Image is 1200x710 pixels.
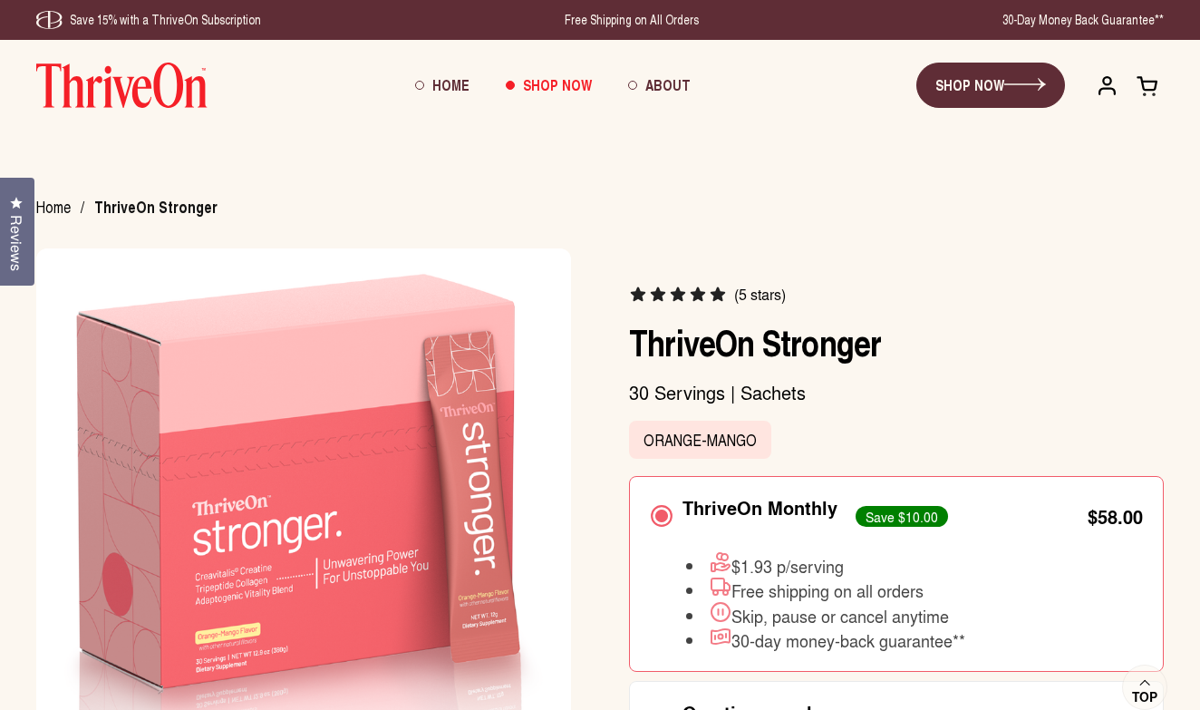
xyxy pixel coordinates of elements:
[523,74,592,95] span: Shop Now
[432,74,469,95] span: Home
[686,551,965,577] li: $1.93 p/serving
[36,196,71,220] span: Home
[629,421,771,459] label: Orange-Mango
[686,626,965,651] li: 30-day money-back guarantee**
[5,215,28,271] span: Reviews
[94,199,218,217] span: ThriveOn Stronger
[1088,508,1143,526] div: $58.00
[686,576,965,601] li: Free shipping on all orders
[488,61,610,110] a: Shop Now
[1002,11,1164,29] div: 30-Day Money Back Guarantee**
[36,11,261,29] div: Save 15% with a ThriveOn Subscription
[610,61,709,110] a: About
[856,506,948,526] div: Save $10.00
[682,497,837,519] div: ThriveOn Monthly
[36,199,240,217] nav: breadcrumbs
[734,286,786,304] span: (5 stars)
[397,61,488,110] a: Home
[1132,689,1157,705] span: Top
[645,74,691,95] span: About
[686,601,965,627] li: Skip, pause or cancel anytime
[629,381,1164,404] p: 30 Servings | Sachets
[916,63,1065,108] a: SHOP NOW
[629,320,1164,364] h1: ThriveOn Stronger
[36,196,71,218] a: Home
[565,11,699,29] div: Free Shipping on All Orders
[81,199,84,217] span: /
